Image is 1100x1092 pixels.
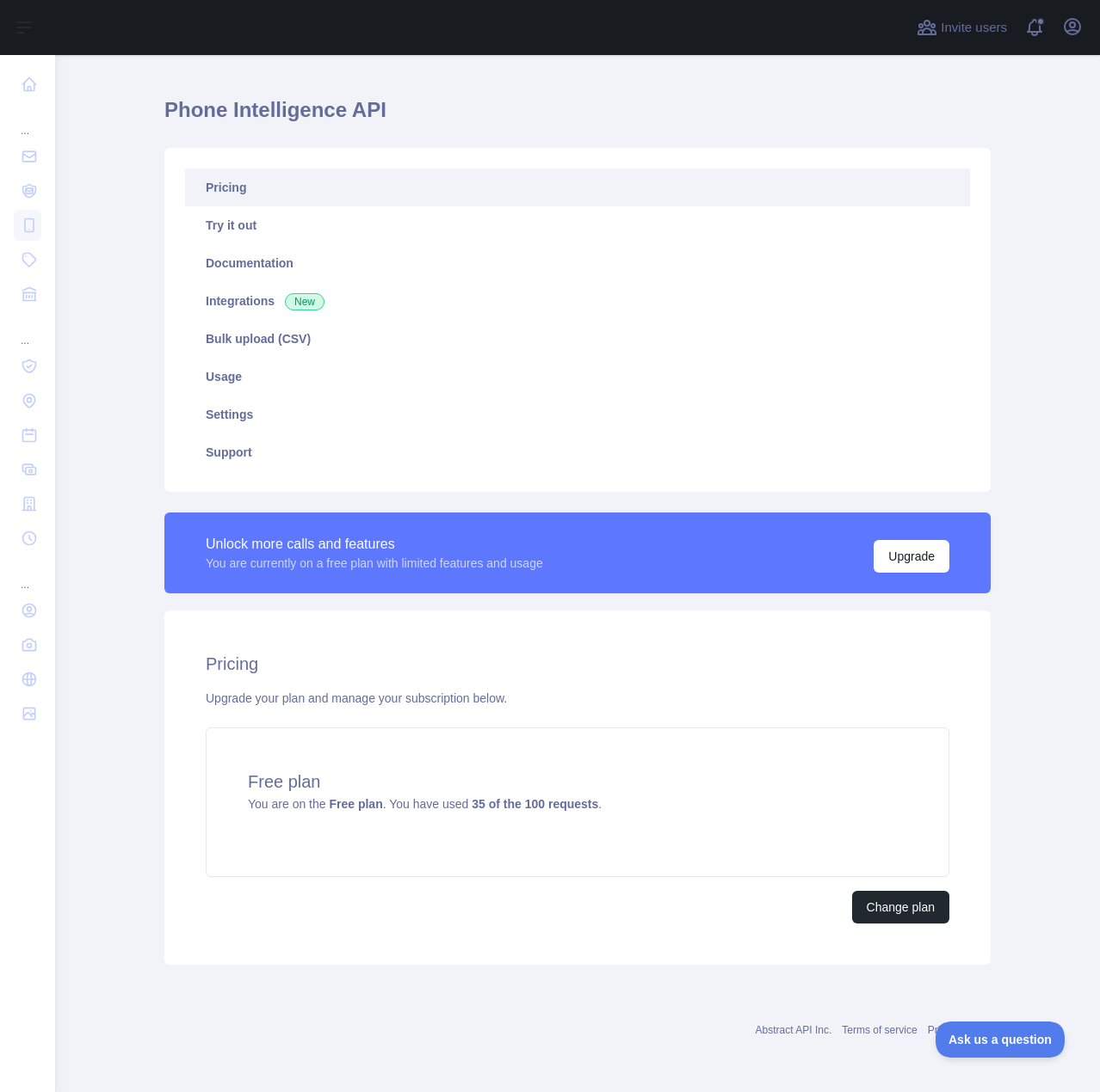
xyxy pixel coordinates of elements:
div: You are currently on a free plan with limited features and usage [206,555,543,572]
a: Pricing [185,169,970,206]
strong: 35 of the 100 requests [472,797,598,811]
iframe: Toggle Customer Support [936,1021,1066,1058]
strong: Free plan [329,797,382,811]
h1: Phone Intelligence API [164,96,991,138]
button: Upgrade [874,540,949,573]
h4: Free plan [248,770,907,794]
button: Invite users [913,14,1010,41]
div: ... [14,103,41,138]
a: Abstract API Inc. [756,1024,832,1036]
div: Unlock more calls and features [206,534,543,555]
a: Privacy policy [928,1024,991,1036]
button: Change plan [852,891,949,923]
a: Support [185,433,970,471]
a: Settings [185,396,970,433]
a: Usage [185,358,970,396]
a: Integrations New [185,282,970,320]
a: Documentation [185,244,970,282]
h2: Pricing [206,652,949,676]
a: Terms of service [842,1024,917,1036]
a: Try it out [185,206,970,244]
div: ... [14,557,41,592]
span: Invite users [941,18,1007,38]
span: New [285,293,324,310]
div: Upgrade your plan and manage your subscription below. [206,690,949,707]
div: ... [14,313,41,347]
span: You are on the . You have used . [248,797,602,811]
a: Bulk upload (CSV) [185,320,970,358]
